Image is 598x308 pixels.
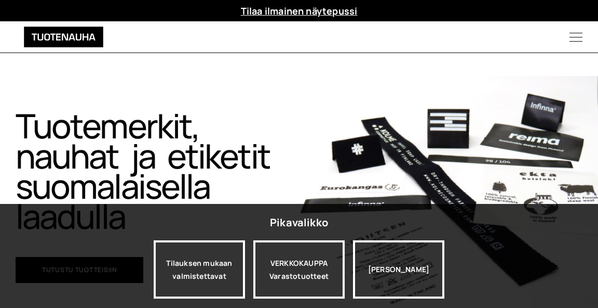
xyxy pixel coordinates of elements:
[154,240,245,299] a: Tilauksen mukaan valmistettavat
[353,240,444,299] div: [PERSON_NAME]
[10,27,117,47] img: Tuotenauha Oy
[253,240,345,299] a: VERKKOKAUPPAVarastotuotteet
[270,213,328,232] div: Pikavalikko
[241,5,358,17] a: Tilaa ilmainen näytepussi
[253,240,345,299] div: VERKKOKAUPPA Varastotuotteet
[16,110,283,231] h1: Tuotemerkit, nauhat ja etiketit suomalaisella laadulla​
[554,21,598,53] button: Menu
